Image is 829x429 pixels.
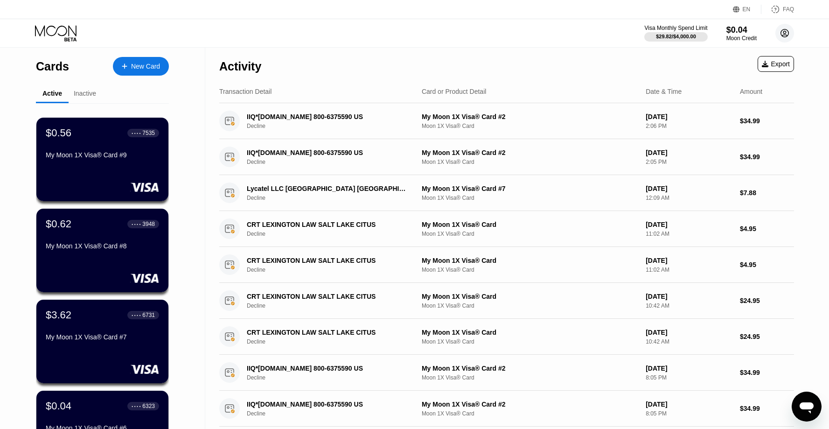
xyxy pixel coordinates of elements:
div: $0.04Moon Credit [726,25,757,42]
div: IIQ*[DOMAIN_NAME] 800-6375590 USDeclineMy Moon 1X Visa® Card #2Moon 1X Visa® Card[DATE]8:05 PM$34.99 [219,391,794,427]
div: Decline [247,338,422,345]
div: $34.99 [740,117,794,125]
div: CRT LEXINGTON LAW SALT LAKE CITUSDeclineMy Moon 1X Visa® CardMoon 1X Visa® Card[DATE]11:02 AM$4.95 [219,247,794,283]
div: Export [762,60,790,68]
div: $34.99 [740,153,794,161]
div: 11:02 AM [646,231,732,237]
div: 6323 [142,403,155,409]
div: CRT LEXINGTON LAW SALT LAKE CITUS [247,293,410,300]
div: [DATE] [646,185,732,192]
div: Moon Credit [726,35,757,42]
div: Date & Time [646,88,682,95]
div: IIQ*[DOMAIN_NAME] 800-6375590 USDeclineMy Moon 1X Visa® Card #2Moon 1X Visa® Card[DATE]2:06 PM$34.99 [219,103,794,139]
div: CRT LEXINGTON LAW SALT LAKE CITUSDeclineMy Moon 1X Visa® CardMoon 1X Visa® Card[DATE]10:42 AM$24.95 [219,319,794,355]
div: Moon 1X Visa® Card [422,338,638,345]
div: CRT LEXINGTON LAW SALT LAKE CITUS [247,257,410,264]
div: $24.95 [740,333,794,340]
div: [DATE] [646,257,732,264]
div: Decline [247,374,422,381]
div: Decline [247,231,422,237]
div: ● ● ● ● [132,314,141,316]
div: $0.62● ● ● ●3948My Moon 1X Visa® Card #8 [36,209,168,292]
div: CRT LEXINGTON LAW SALT LAKE CITUS [247,221,410,228]
div: Decline [247,159,422,165]
div: $34.99 [740,405,794,412]
div: My Moon 1X Visa® Card #8 [46,242,159,250]
div: CRT LEXINGTON LAW SALT LAKE CITUS [247,329,410,336]
div: IIQ*[DOMAIN_NAME] 800-6375590 USDeclineMy Moon 1X Visa® Card #2Moon 1X Visa® Card[DATE]2:05 PM$34.99 [219,139,794,175]
div: 8:05 PM [646,374,732,381]
div: $34.99 [740,369,794,376]
div: Card or Product Detail [422,88,487,95]
div: Moon 1X Visa® Card [422,231,638,237]
div: My Moon 1X Visa® Card [422,293,638,300]
div: $0.04 [726,25,757,35]
div: 8:05 PM [646,410,732,417]
div: Decline [247,410,422,417]
div: Moon 1X Visa® Card [422,195,638,201]
div: IIQ*[DOMAIN_NAME] 800-6375590 US [247,113,410,120]
div: 2:05 PM [646,159,732,165]
div: My Moon 1X Visa® Card #2 [422,113,638,120]
div: Transaction Detail [219,88,272,95]
div: My Moon 1X Visa® Card #2 [422,149,638,156]
div: IIQ*[DOMAIN_NAME] 800-6375590 US [247,401,410,408]
div: New Card [113,57,169,76]
div: EN [733,5,761,14]
div: Inactive [74,90,96,97]
div: ● ● ● ● [132,405,141,408]
div: My Moon 1X Visa® Card #7 [46,333,159,341]
div: Moon 1X Visa® Card [422,159,638,165]
div: 6731 [142,312,155,318]
div: FAQ [761,5,794,14]
div: Active [42,90,62,97]
div: Decline [247,267,422,273]
div: IIQ*[DOMAIN_NAME] 800-6375590 USDeclineMy Moon 1X Visa® Card #2Moon 1X Visa® Card[DATE]8:05 PM$34.99 [219,355,794,391]
div: 2:06 PM [646,123,732,129]
div: Decline [247,195,422,201]
div: Lycatel LLC [GEOGRAPHIC_DATA] [GEOGRAPHIC_DATA] [247,185,410,192]
div: 11:02 AM [646,267,732,273]
div: My Moon 1X Visa® Card [422,221,638,228]
div: EN [743,6,751,13]
div: ● ● ● ● [132,223,141,225]
div: My Moon 1X Visa® Card #9 [46,151,159,159]
div: [DATE] [646,365,732,372]
div: $3.62 [46,309,71,321]
div: IIQ*[DOMAIN_NAME] 800-6375590 US [247,365,410,372]
div: [DATE] [646,401,732,408]
div: Decline [247,302,422,309]
div: My Moon 1X Visa® Card [422,257,638,264]
div: IIQ*[DOMAIN_NAME] 800-6375590 US [247,149,410,156]
div: 10:42 AM [646,338,732,345]
div: [DATE] [646,221,732,228]
div: $0.62 [46,218,71,230]
div: Export [758,56,794,72]
div: $7.88 [740,189,794,197]
div: $29.82 / $4,000.00 [656,34,696,39]
div: CRT LEXINGTON LAW SALT LAKE CITUSDeclineMy Moon 1X Visa® CardMoon 1X Visa® Card[DATE]11:02 AM$4.95 [219,211,794,247]
div: My Moon 1X Visa® Card #2 [422,365,638,372]
div: New Card [131,63,160,70]
div: FAQ [783,6,794,13]
div: [DATE] [646,293,732,300]
div: CRT LEXINGTON LAW SALT LAKE CITUSDeclineMy Moon 1X Visa® CardMoon 1X Visa® Card[DATE]10:42 AM$24.95 [219,283,794,319]
div: 7535 [142,130,155,136]
div: Lycatel LLC [GEOGRAPHIC_DATA] [GEOGRAPHIC_DATA]DeclineMy Moon 1X Visa® Card #7Moon 1X Visa® Card[... [219,175,794,211]
div: Moon 1X Visa® Card [422,410,638,417]
div: Activity [219,60,261,73]
div: My Moon 1X Visa® Card #7 [422,185,638,192]
div: Moon 1X Visa® Card [422,374,638,381]
div: Amount [740,88,762,95]
div: 3948 [142,221,155,227]
div: Visa Monthly Spend Limit [644,25,707,31]
div: Cards [36,60,69,73]
div: ● ● ● ● [132,132,141,134]
div: My Moon 1X Visa® Card [422,329,638,336]
div: [DATE] [646,113,732,120]
div: $0.04 [46,400,71,412]
div: [DATE] [646,149,732,156]
div: Decline [247,123,422,129]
